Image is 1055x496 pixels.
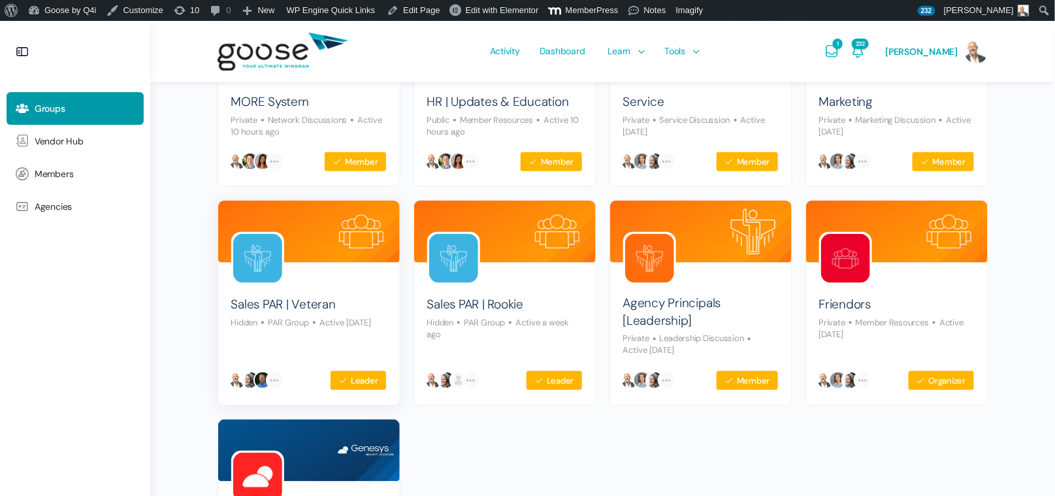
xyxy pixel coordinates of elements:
[623,333,755,355] p: Active [DATE]
[621,371,639,389] img: Kevin Trokey
[437,152,455,171] img: Lesley Brown Albright
[427,114,579,137] p: Active 10 hours ago
[665,20,686,82] span: Tools
[621,152,639,171] img: Kevin Trokey
[716,371,778,391] button: Member
[918,6,935,16] span: 232
[449,152,468,171] img: Whitney Person
[427,317,454,328] span: Hidden
[425,371,443,389] img: Kevin Trokey
[241,152,259,171] img: Lesley Brown Albright
[437,371,455,389] img: Wendy Keneipp
[218,420,400,482] img: Group cover image
[824,21,840,82] a: Messages
[658,21,704,82] a: Tools
[449,371,468,389] img: Mattison ONeal
[819,317,845,328] span: Private
[829,371,847,389] img: Eliza Leder
[7,190,144,223] a: Agencies
[490,20,520,82] span: Activity
[540,20,585,82] span: Dashboard
[841,152,860,171] img: Wendy Keneipp
[35,136,84,147] span: Vendor Hub
[851,21,866,82] a: Notifications
[324,152,386,172] button: Member
[623,93,664,111] a: Service
[821,234,870,283] img: Group logo of Friendors
[649,114,730,125] span: Service Discussion
[716,152,778,172] button: Member
[526,371,582,391] button: Leader
[449,114,533,125] span: Member Resources
[231,114,383,137] p: Active 10 hours ago
[819,296,871,314] a: Friendors
[845,114,935,125] span: Marketing Discussion
[253,371,272,389] img: Mark Forhan
[852,39,868,49] span: 232
[633,371,651,389] img: Eliza Leder
[623,114,766,137] p: Active [DATE]
[833,39,842,49] span: 1
[602,21,649,82] a: Learn
[429,234,478,283] img: Group logo of Sales PAR | Rookie
[231,114,257,125] span: Private
[990,433,1055,496] iframe: Chat Widget
[7,157,144,190] a: Members
[912,152,974,172] button: Member
[623,114,649,125] span: Private
[608,20,631,82] span: Learn
[817,152,835,171] img: Kevin Trokey
[427,296,524,314] a: Sales PAR | Rookie
[623,295,779,329] a: Agency Principals [Leadership]
[231,317,258,328] span: Hidden
[7,125,144,157] a: Vendor Hub
[414,201,596,263] img: Group cover image
[231,93,309,111] a: MORE System
[218,201,400,263] img: Group cover image
[645,152,664,171] img: Wendy Keneipp
[427,114,450,125] span: Public
[623,333,649,344] span: Private
[229,152,247,171] img: Kevin Trokey
[633,152,651,171] img: Eliza Leder
[819,93,873,111] a: Marketing
[886,46,958,58] span: [PERSON_NAME]
[229,371,247,389] img: Kevin Trokey
[908,371,975,391] button: Organizer
[625,234,674,283] img: Group logo of Agency Principals [Leadership]
[427,317,569,340] p: Active a week ago
[829,152,847,171] img: Eliza Leder
[483,21,527,82] a: Activity
[649,333,744,344] span: Leadership Discussion
[35,169,73,180] span: Members
[466,5,539,15] span: Edit with Elementor
[35,103,65,114] span: Groups
[533,21,592,82] a: Dashboard
[309,317,371,328] p: Active [DATE]
[35,201,72,212] span: Agencies
[845,317,929,328] span: Member Resources
[520,152,582,172] button: Member
[427,93,569,111] a: HR | Updates & Education
[610,201,792,263] img: Group cover image
[819,114,845,125] span: Private
[819,317,965,340] p: Active [DATE]
[7,92,144,125] a: Groups
[819,114,971,137] p: Active [DATE]
[257,317,309,328] span: PAR Group
[425,152,443,171] img: Kevin Trokey
[257,114,347,125] span: Network Discussions
[806,201,988,263] img: Group cover image
[886,21,988,82] a: [PERSON_NAME]
[645,371,664,389] img: Wendy Keneipp
[231,296,336,314] a: Sales PAR | Veteran
[233,234,282,283] img: Group logo of Sales PAR | Veteran
[241,371,259,389] img: Wendy Keneipp
[453,317,505,328] span: PAR Group
[817,371,835,389] img: Kevin Trokey
[330,371,386,391] button: Leader
[253,152,272,171] img: Whitney Person
[841,371,860,389] img: Wendy Keneipp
